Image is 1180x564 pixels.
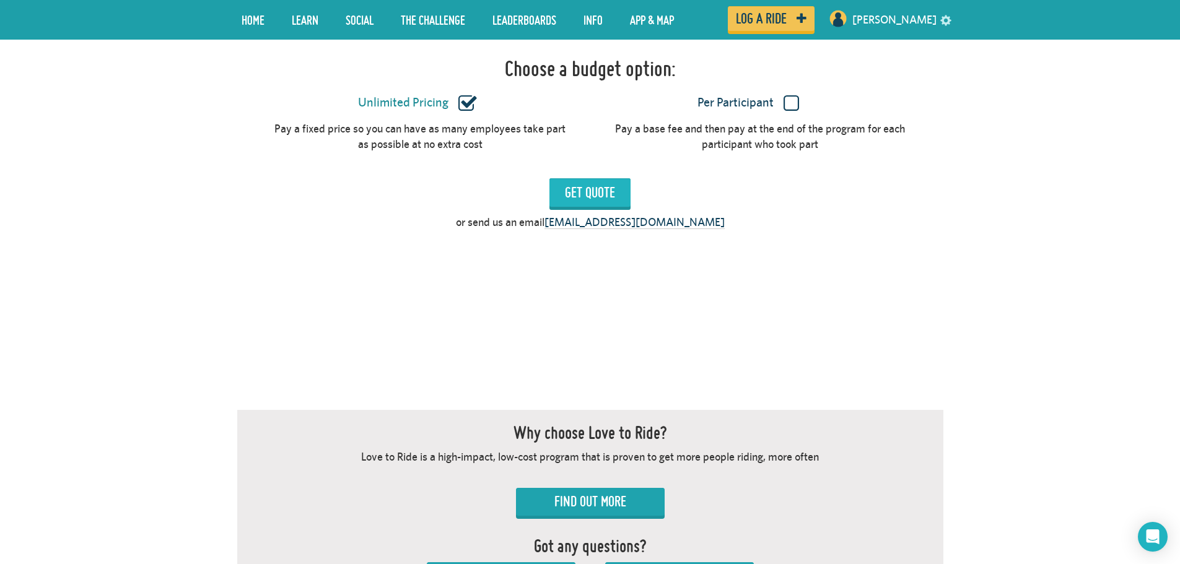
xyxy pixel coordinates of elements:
[728,6,815,31] a: Log a ride
[852,5,937,35] a: [PERSON_NAME]
[544,215,725,229] a: [EMAIL_ADDRESS][DOMAIN_NAME]
[391,4,474,35] a: The Challenge
[736,13,787,24] span: Log a ride
[505,56,676,81] h1: Choose a budget option:
[613,121,907,152] div: Pay a base fee and then pay at the end of the program for each participant who took part
[534,536,647,556] h2: Got any questions?
[516,488,665,515] a: Find Out More
[361,449,819,465] p: Love to Ride is a high-impact, low-cost program that is proven to get more people riding, more often
[282,4,328,35] a: LEARN
[828,9,848,28] img: User profile image
[574,4,612,35] a: Info
[1138,522,1168,552] div: Open Intercom Messenger
[336,4,383,35] a: Social
[456,214,725,230] p: or send us an email
[273,121,567,152] div: Pay a fixed price so you can have as many employees take part as possible at no extra cost
[601,95,896,111] label: Per Participant
[549,178,631,207] input: Get Quote
[621,4,683,35] a: App & Map
[483,4,566,35] a: Leaderboards
[514,422,667,443] h2: Why choose Love to Ride?
[940,14,951,25] a: settings drop down toggle
[270,95,565,111] label: Unlimited Pricing
[232,4,274,35] a: Home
